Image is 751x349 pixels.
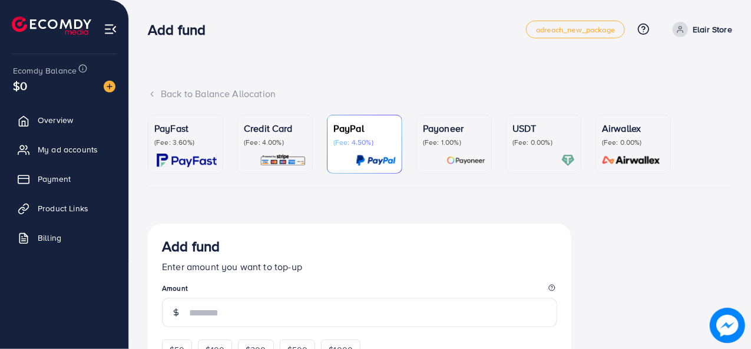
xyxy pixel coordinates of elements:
[9,167,120,191] a: Payment
[104,81,115,92] img: image
[423,121,485,135] p: Payoneer
[356,154,396,167] img: card
[13,65,77,77] span: Ecomdy Balance
[104,22,117,36] img: menu
[9,197,120,220] a: Product Links
[561,154,575,167] img: card
[602,121,664,135] p: Airwallex
[512,138,575,147] p: (Fee: 0.00%)
[162,260,557,274] p: Enter amount you want to top-up
[162,238,220,255] h3: Add fund
[9,226,120,250] a: Billing
[9,108,120,132] a: Overview
[602,138,664,147] p: (Fee: 0.00%)
[244,121,306,135] p: Credit Card
[712,310,743,341] img: image
[38,173,71,185] span: Payment
[38,232,61,244] span: Billing
[446,154,485,167] img: card
[154,121,217,135] p: PayFast
[148,87,732,101] div: Back to Balance Allocation
[693,22,732,36] p: Elair Store
[9,138,120,161] a: My ad accounts
[38,202,88,214] span: Product Links
[333,121,396,135] p: PayPal
[12,16,91,35] img: logo
[154,138,217,147] p: (Fee: 3.60%)
[244,138,306,147] p: (Fee: 4.00%)
[38,144,98,155] span: My ad accounts
[536,26,615,34] span: adreach_new_package
[333,138,396,147] p: (Fee: 4.50%)
[598,154,664,167] img: card
[526,21,625,38] a: adreach_new_package
[668,22,732,37] a: Elair Store
[13,77,27,94] span: $0
[162,283,557,298] legend: Amount
[157,154,217,167] img: card
[148,21,215,38] h3: Add fund
[423,138,485,147] p: (Fee: 1.00%)
[38,114,73,126] span: Overview
[512,121,575,135] p: USDT
[260,154,306,167] img: card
